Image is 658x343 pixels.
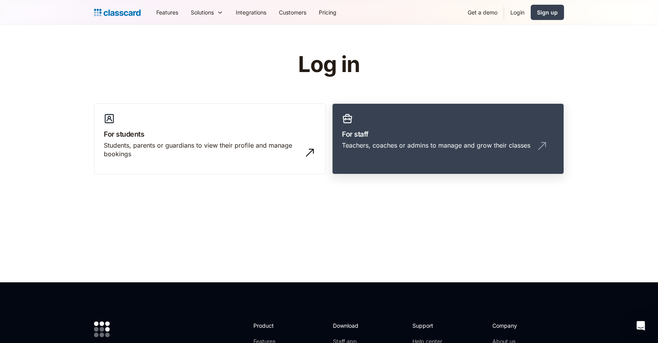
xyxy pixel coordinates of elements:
[94,103,326,175] a: For studentsStudents, parents or guardians to view their profile and manage bookings
[531,5,564,20] a: Sign up
[333,321,365,330] h2: Download
[492,321,544,330] h2: Company
[461,4,504,21] a: Get a demo
[184,4,230,21] div: Solutions
[342,129,554,139] h3: For staff
[150,4,184,21] a: Features
[273,4,313,21] a: Customers
[94,7,141,18] a: home
[412,321,444,330] h2: Support
[205,52,454,77] h1: Log in
[342,141,530,150] div: Teachers, coaches or admins to manage and grow their classes
[504,4,531,21] a: Login
[104,141,300,159] div: Students, parents or guardians to view their profile and manage bookings
[537,8,558,16] div: Sign up
[313,4,343,21] a: Pricing
[230,4,273,21] a: Integrations
[253,321,295,330] h2: Product
[631,316,650,335] div: Open Intercom Messenger
[191,8,214,16] div: Solutions
[332,103,564,175] a: For staffTeachers, coaches or admins to manage and grow their classes
[104,129,316,139] h3: For students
